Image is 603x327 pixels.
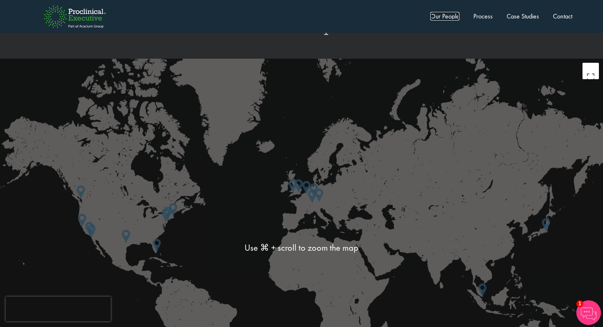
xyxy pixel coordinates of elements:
span: 1 [576,300,583,307]
a: Contact [553,12,572,21]
iframe: reCAPTCHA [6,297,111,321]
button: Toggle fullscreen view [582,63,599,79]
a: Our People [430,12,459,21]
a: Process [473,12,493,21]
img: Chatbot [576,300,601,325]
a: Case Studies [507,12,539,21]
